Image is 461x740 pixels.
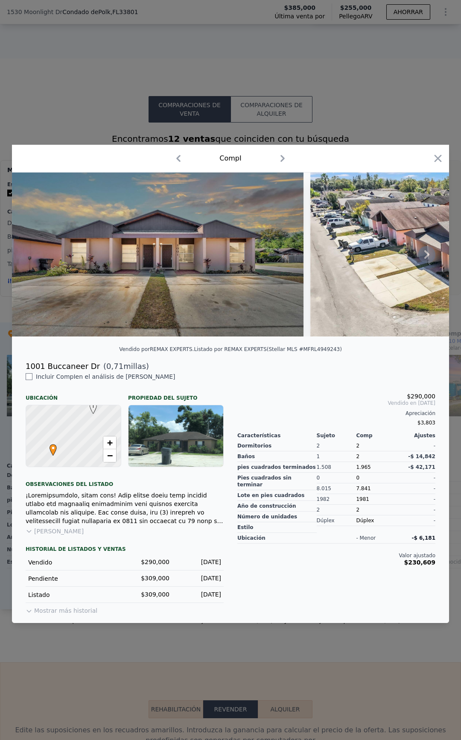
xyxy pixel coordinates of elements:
[119,346,150,352] font: Vendido por
[237,453,255,459] font: Baños
[103,436,116,449] a: Dar un golpe de zoom
[317,464,331,470] font: 1.508
[434,518,435,524] font: -
[237,503,296,509] font: Año de construcción
[317,433,335,439] font: Sujeto
[123,362,149,371] font: millas)
[34,528,84,535] font: [PERSON_NAME]
[12,173,303,336] img: Imagen de la propiedad
[317,453,320,459] font: 1
[404,559,435,566] font: $230,609
[34,607,97,614] font: Mostrar más historial
[201,575,221,582] font: [DATE]
[47,444,53,449] div: •
[93,403,94,409] font: I
[26,603,97,615] button: Mostrar más historial
[26,492,223,704] font: ¡Loremipsumdolo, sitam cons! Adip elitse doeiu temp incidid utlabo etd magnaaliq enimadminim veni...
[417,420,435,426] font: $3,803
[356,443,359,449] font: 2
[434,496,435,502] font: -
[317,518,335,524] font: Dúplex
[356,475,359,481] font: 0
[106,362,123,371] font: 0,71
[399,553,435,559] font: Valor ajustado
[107,437,113,448] font: +
[194,346,266,352] font: Listado por REMAX EXPERTS
[356,486,371,491] font: 7.841
[141,559,169,565] font: $290,000
[388,400,408,406] font: Vendido
[237,492,304,498] font: Lote en pies cuadrados
[356,535,376,541] font: - menor
[356,507,359,513] font: 2
[28,591,50,598] font: Listado
[193,346,194,352] font: .
[434,486,435,491] font: -
[141,575,169,582] font: $309,000
[412,535,435,541] font: -$ 6,181
[26,527,84,535] button: [PERSON_NAME]
[239,154,242,162] font: I
[52,443,55,453] font: •
[408,464,435,470] font: -$ 42,171
[317,475,320,481] font: 0
[356,496,369,502] font: 1981
[88,402,93,407] div: I
[103,362,106,371] font: (
[26,546,126,552] font: HISTORIAL DE LISTADOS Y VENTAS
[103,449,116,462] a: Alejar
[107,450,113,461] font: −
[128,395,198,401] font: Propiedad del sujeto
[414,433,435,439] font: Ajustes
[356,518,374,524] font: Dúplex
[26,481,113,487] font: Observaciones del listado
[356,453,359,459] font: 2
[26,362,100,371] font: 1001 Buccaneer Dr
[317,486,331,491] font: 8.015
[267,346,342,352] font: (Stellar MLS #MFRL4949243)
[201,591,221,598] font: [DATE]
[36,373,73,380] font: Incluir Comp
[317,443,320,449] font: 2
[237,443,271,449] font: Dormitorios
[28,575,58,582] font: Pendiente
[356,464,371,470] font: 1.965
[26,395,58,401] font: Ubicación
[408,453,435,459] font: -$ 14,842
[434,507,435,513] font: -
[28,559,52,566] font: Vendido
[237,514,297,520] font: Número de unidades
[410,400,435,406] font: en [DATE]
[317,496,330,502] font: 1982
[201,559,221,565] font: [DATE]
[434,475,435,481] font: -
[73,373,75,380] font: I
[237,535,266,541] font: ubicación
[237,524,254,530] font: Estilo
[406,410,435,416] font: Apreciación
[237,475,292,488] font: Pies cuadrados sin terminar
[141,591,169,598] font: $309,000
[76,373,175,380] font: en el análisis de [PERSON_NAME]
[356,433,372,439] font: Comp
[407,393,435,400] font: $290,000
[237,433,280,439] font: Características
[237,464,316,470] font: pies cuadrados terminados
[317,507,320,513] font: 2
[150,346,193,352] font: REMAX EXPERTS
[219,154,239,162] font: Comp
[434,443,435,449] font: -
